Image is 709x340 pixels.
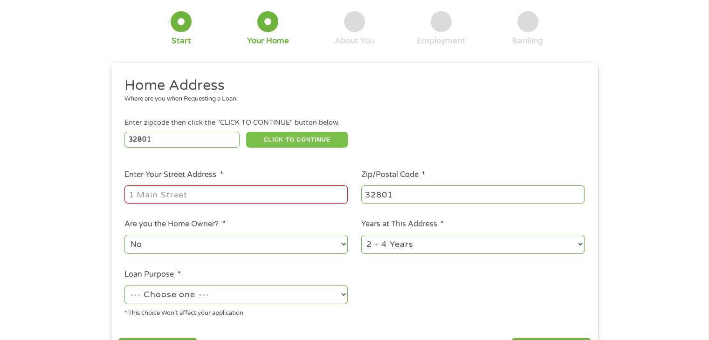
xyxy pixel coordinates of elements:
[124,219,225,229] label: Are you the Home Owner?
[124,76,578,95] h2: Home Address
[124,170,223,180] label: Enter Your Street Address
[124,185,348,203] input: 1 Main Street
[124,306,348,318] div: * This choice Won’t affect your application
[246,132,348,148] button: CLICK TO CONTINUE
[512,36,543,46] div: Banking
[124,132,240,148] input: Enter Zipcode (e.g 01510)
[335,36,374,46] div: About You
[247,36,289,46] div: Your Home
[124,118,584,128] div: Enter zipcode then click the "CLICK TO CONTINUE" button below.
[361,170,425,180] label: Zip/Postal Code
[172,36,191,46] div: Start
[124,95,578,104] div: Where are you when Requesting a Loan.
[361,219,444,229] label: Years at This Address
[417,36,465,46] div: Employment
[124,270,180,279] label: Loan Purpose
